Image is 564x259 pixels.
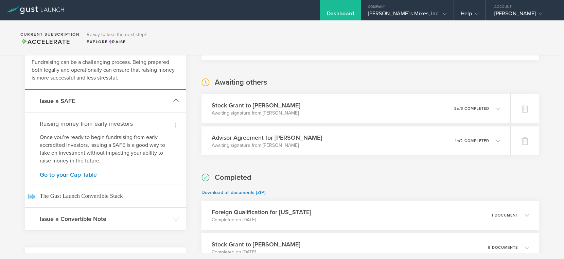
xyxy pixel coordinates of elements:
[28,185,182,207] span: The Gust Launch Convertible Stack
[87,39,146,45] div: Explore
[457,139,460,143] em: of
[215,173,251,183] h2: Completed
[40,214,170,223] h3: Issue a Convertible Note
[25,52,186,90] div: Fundraising can be a challenging process. Being prepared both legally and operationally can ensur...
[201,190,266,195] a: Download all documents (ZIP)
[457,106,461,111] em: of
[494,10,552,20] div: [PERSON_NAME]
[215,77,267,87] h2: Awaiting others
[461,10,479,20] div: Help
[327,10,354,20] div: Dashboard
[492,213,518,217] p: 1 document
[87,32,146,37] h3: Ready to take the next step?
[83,27,150,48] div: Ready to take the next step?ExploreRaise
[25,185,186,207] a: The Gust Launch Convertible Stack
[455,139,489,143] p: 1 2 completed
[40,119,171,128] h4: Raising money from early investors
[368,10,447,20] div: [PERSON_NAME]'s Mixes, Inc.
[212,142,322,149] p: Awaiting signature from [PERSON_NAME]
[212,249,300,256] p: Completed on [DATE]
[454,107,489,110] p: 2 3 completed
[212,217,311,223] p: Completed on [DATE]
[212,133,322,142] h3: Advisor Agreement for [PERSON_NAME]
[40,134,171,165] p: Once you’re ready to begin fundraising from early accredited investors, issuing a SAFE is a good ...
[212,208,311,217] h3: Foreign Qualification for [US_STATE]
[20,38,70,46] span: Accelerate
[40,172,171,178] a: Go to your Cap Table
[212,101,300,110] h3: Stock Grant to [PERSON_NAME]
[530,226,564,259] iframe: Chat Widget
[488,246,518,249] p: 6 documents
[20,32,80,36] h2: Current Subscription
[212,110,300,117] p: Awaiting signature from [PERSON_NAME]
[212,240,300,249] h3: Stock Grant to [PERSON_NAME]
[40,97,170,105] h3: Issue a SAFE
[108,39,126,44] span: Raise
